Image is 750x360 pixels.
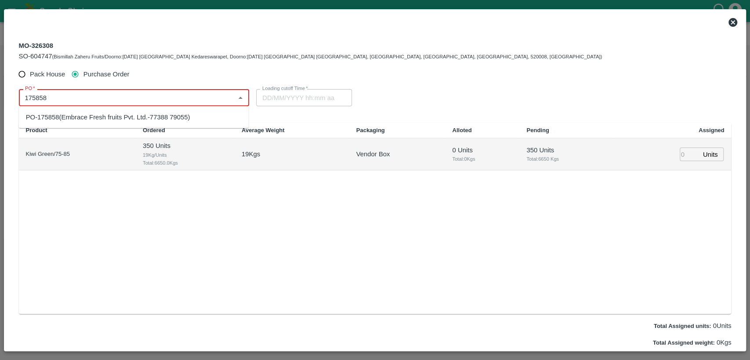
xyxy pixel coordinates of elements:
[143,141,228,151] p: 350 Units
[653,339,715,346] label: Total Assigned weight:
[25,85,35,92] label: PO
[30,69,65,79] span: Pack House
[19,51,602,61] div: (Bismillah Zaheru Fruits/Doorno:[DATE] [GEOGRAPHIC_DATA] Kedareswarapet, Doorno:[DATE] [GEOGRAPHI...
[356,127,385,133] b: Packaging
[235,92,246,103] button: Close
[22,92,232,103] input: Select PO
[256,89,346,106] input: Choose date
[143,151,228,159] span: 19 Kg/Units
[699,127,725,133] b: Assigned
[680,148,699,161] input: 0
[19,40,602,61] div: MO-326308
[262,85,308,92] label: Loading cutoff Time
[654,321,732,331] p: 0 Units
[654,323,711,329] label: Total Assigned units:
[356,149,390,159] p: Vendor Box
[452,155,512,163] span: Total: 0 Kgs
[143,127,165,133] b: Ordered
[19,138,136,170] td: Kiwi Green/75-85
[26,112,190,122] div: PO-175858(Embrace Fresh fruits Pvt. Ltd.-77388 79055)
[452,127,471,133] b: Alloted
[703,150,718,159] p: Units
[143,159,228,167] span: Total: 6650.0 Kgs
[452,145,512,155] p: 0 Units
[19,53,52,60] span: SO-604747
[242,149,260,159] p: 19 Kgs
[26,127,47,133] b: Product
[653,338,732,347] p: 0 Kgs
[526,127,549,133] b: Pending
[83,69,130,79] span: Purchase Order
[242,127,285,133] b: Average Weight
[526,155,605,163] span: Total: 6650 Kgs
[526,145,605,155] p: 350 Units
